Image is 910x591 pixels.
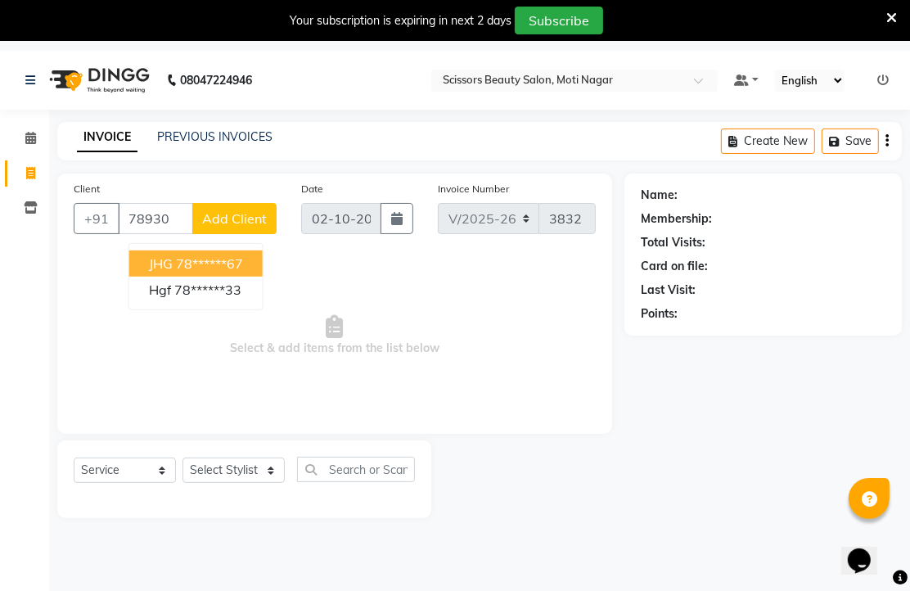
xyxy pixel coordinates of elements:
[841,526,894,575] iframe: chat widget
[641,305,678,323] div: Points:
[641,282,696,299] div: Last Visit:
[515,7,603,34] button: Subscribe
[641,187,678,204] div: Name:
[721,129,815,154] button: Create New
[74,203,119,234] button: +91
[74,254,596,417] span: Select & add items from the list below
[438,182,509,196] label: Invoice Number
[641,258,708,275] div: Card on file:
[42,57,154,103] img: logo
[77,123,137,152] a: INVOICE
[157,129,273,144] a: PREVIOUS INVOICES
[192,203,277,234] button: Add Client
[290,12,511,29] div: Your subscription is expiring in next 2 days
[202,210,267,227] span: Add Client
[641,210,712,228] div: Membership:
[149,282,171,298] span: hgf
[149,255,173,272] span: JHG
[118,203,193,234] input: Search by Name/Mobile/Email/Code
[180,57,252,103] b: 08047224946
[301,182,323,196] label: Date
[822,129,879,154] button: Save
[297,457,415,482] input: Search or Scan
[74,182,100,196] label: Client
[641,234,705,251] div: Total Visits:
